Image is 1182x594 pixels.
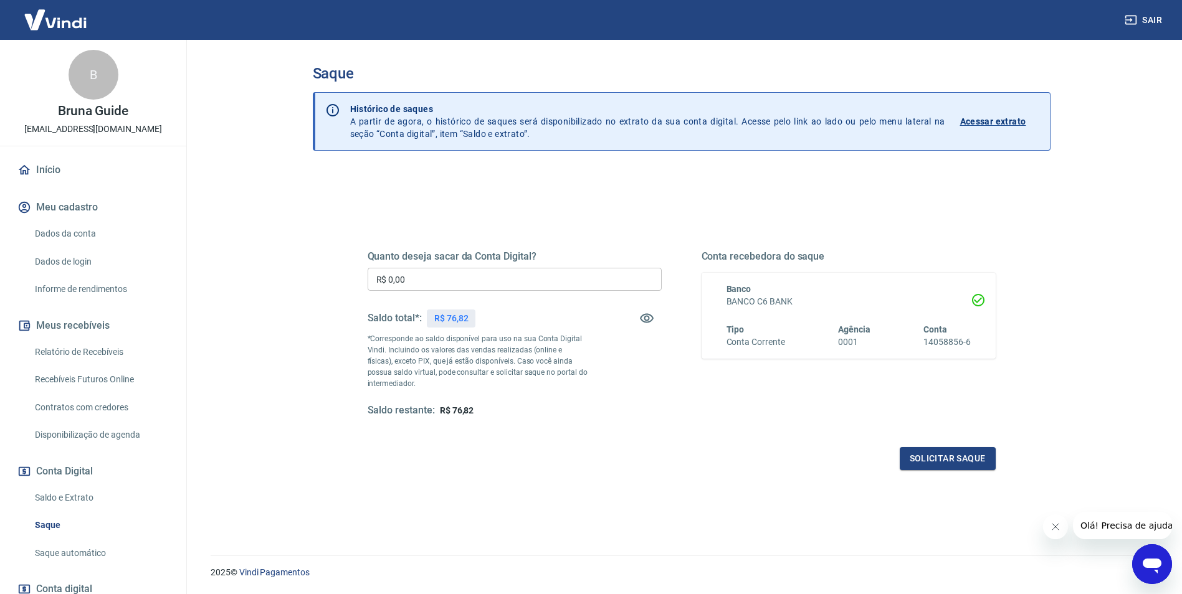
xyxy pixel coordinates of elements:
span: Olá! Precisa de ajuda? [7,9,105,19]
a: Vindi Pagamentos [239,567,310,577]
a: Informe de rendimentos [30,276,171,302]
a: Saque automático [30,540,171,566]
button: Conta Digital [15,458,171,485]
a: Recebíveis Futuros Online [30,367,171,392]
p: *Corresponde ao saldo disponível para uso na sua Conta Digital Vindi. Incluindo os valores das ve... [368,333,588,389]
h6: 0001 [838,336,870,349]
a: Disponibilização de agenda [30,422,171,448]
p: R$ 76,82 [434,312,469,325]
span: Agência [838,324,870,334]
p: Histórico de saques [350,103,945,115]
h5: Saldo total*: [368,312,422,324]
a: Dados da conta [30,221,171,247]
p: 2025 © [211,566,1152,579]
p: Bruna Guide [58,105,128,118]
p: [EMAIL_ADDRESS][DOMAIN_NAME] [24,123,162,136]
button: Meus recebíveis [15,312,171,339]
h3: Saque [313,65,1051,82]
button: Meu cadastro [15,194,171,221]
h6: 14058856-6 [923,336,971,349]
p: Acessar extrato [960,115,1026,128]
a: Acessar extrato [960,103,1040,140]
a: Saque [30,512,171,538]
a: Início [15,156,171,184]
h6: BANCO C6 BANK [727,295,971,308]
iframe: Mensagem da empresa [1073,512,1172,539]
h5: Conta recebedora do saque [702,250,996,263]
a: Dados de login [30,249,171,275]
a: Contratos com credores [30,395,171,420]
iframe: Botão para abrir a janela de mensagens [1132,544,1172,584]
p: A partir de agora, o histórico de saques será disponibilizado no extrato da sua conta digital. Ac... [350,103,945,140]
h5: Quanto deseja sacar da Conta Digital? [368,250,662,263]
span: Conta [923,324,947,334]
span: R$ 76,82 [440,405,474,415]
span: Banco [727,284,751,294]
button: Solicitar saque [900,447,996,470]
iframe: Fechar mensagem [1043,514,1068,539]
a: Saldo e Extrato [30,485,171,511]
div: B [69,50,118,100]
h6: Conta Corrente [727,336,785,349]
button: Sair [1122,9,1167,32]
img: Vindi [15,1,96,39]
h5: Saldo restante: [368,404,435,417]
a: Relatório de Recebíveis [30,339,171,365]
span: Tipo [727,324,745,334]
